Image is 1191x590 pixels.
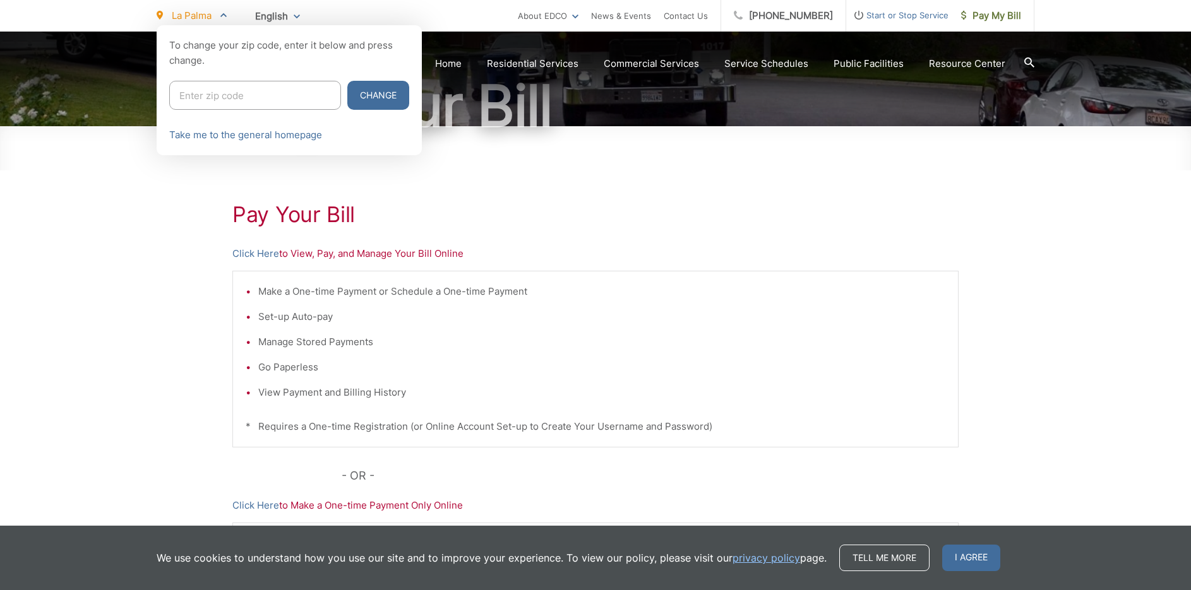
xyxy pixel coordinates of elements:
[169,81,341,110] input: Enter zip code
[157,550,827,565] p: We use cookies to understand how you use our site and to improve your experience. To view our pol...
[347,81,409,110] button: Change
[591,8,651,23] a: News & Events
[942,545,1000,571] span: I agree
[733,550,800,565] a: privacy policy
[172,9,212,21] span: La Palma
[246,5,309,27] span: English
[518,8,578,23] a: About EDCO
[664,8,708,23] a: Contact Us
[961,8,1021,23] span: Pay My Bill
[839,545,930,571] a: Tell me more
[169,127,322,143] a: Take me to the general homepage
[169,38,409,68] p: To change your zip code, enter it below and press change.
